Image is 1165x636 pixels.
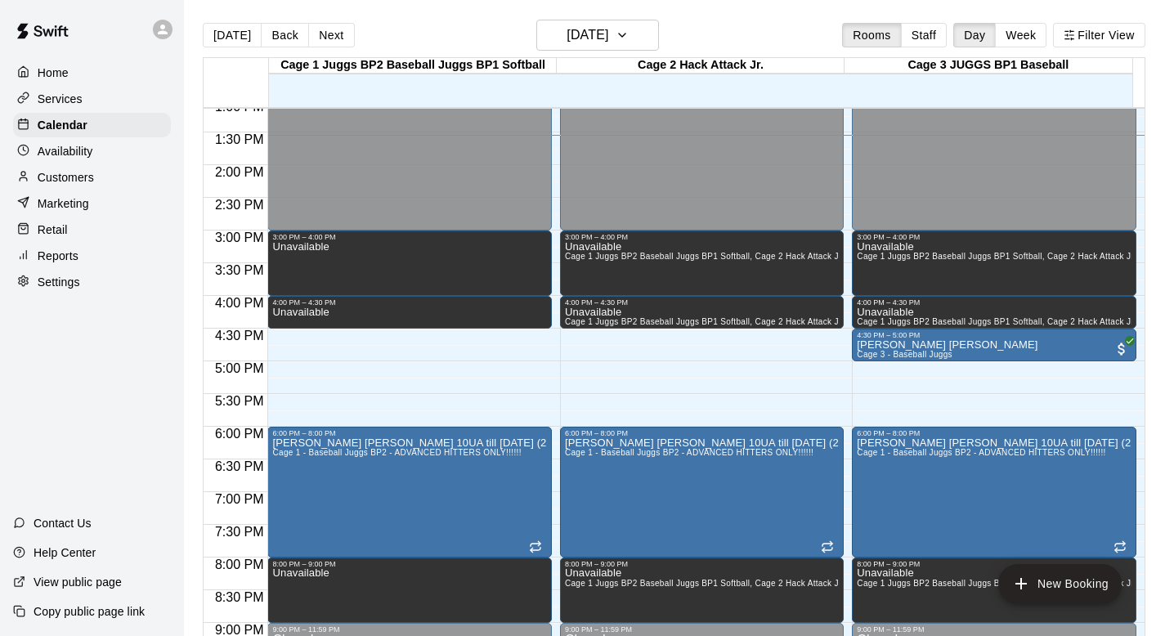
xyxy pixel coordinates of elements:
[13,191,171,216] a: Marketing
[565,298,839,307] div: 4:00 PM – 4:30 PM
[565,625,839,634] div: 9:00 PM – 11:59 PM
[852,231,1136,296] div: 3:00 PM – 4:00 PM: Unavailable
[852,558,1136,623] div: 8:00 PM – 9:00 PM: Unavailable
[267,231,551,296] div: 3:00 PM – 4:00 PM: Unavailable
[269,58,557,74] div: Cage 1 Juggs BP2 Baseball Juggs BP1 Softball
[998,564,1122,603] button: add
[34,515,92,531] p: Contact Us
[565,317,964,326] span: Cage 1 Juggs BP2 Baseball Juggs BP1 Softball, Cage 2 Hack Attack Jr., Cage 3 JUGGS BP1 Baseball
[38,65,69,81] p: Home
[857,625,1131,634] div: 9:00 PM – 11:59 PM
[13,113,171,137] a: Calendar
[211,459,268,473] span: 6:30 PM
[995,23,1046,47] button: Week
[560,231,844,296] div: 3:00 PM – 4:00 PM: Unavailable
[211,525,268,539] span: 7:30 PM
[852,427,1136,558] div: 6:00 PM – 8:00 PM: Manu P Aurora King Jays 10UA till March 26 (21)
[565,252,964,261] span: Cage 1 Juggs BP2 Baseball Juggs BP1 Softball, Cage 2 Hack Attack Jr., Cage 3 JUGGS BP1 Baseball
[13,270,171,294] a: Settings
[821,540,834,553] span: Recurring event
[1053,23,1145,47] button: Filter View
[901,23,948,47] button: Staff
[38,222,68,238] p: Retail
[13,165,171,190] a: Customers
[857,429,1131,437] div: 6:00 PM – 8:00 PM
[211,263,268,277] span: 3:30 PM
[34,574,122,590] p: View public page
[557,58,845,74] div: Cage 2 Hack Attack Jr.
[560,296,844,329] div: 4:00 PM – 4:30 PM: Unavailable
[38,143,93,159] p: Availability
[857,560,1131,568] div: 8:00 PM – 9:00 PM
[267,558,551,623] div: 8:00 PM – 9:00 PM: Unavailable
[211,590,268,604] span: 8:30 PM
[1113,341,1130,357] span: All customers have paid
[560,427,844,558] div: 6:00 PM – 8:00 PM: Manu P Aurora King Jays 10UA till March 26 (21)
[211,296,268,310] span: 4:00 PM
[38,274,80,290] p: Settings
[845,58,1132,74] div: Cage 3 JUGGS BP1 Baseball
[272,298,546,307] div: 4:00 PM – 4:30 PM
[34,603,145,620] p: Copy public page link
[272,429,546,437] div: 6:00 PM – 8:00 PM
[211,329,268,343] span: 4:30 PM
[13,217,171,242] a: Retail
[38,169,94,186] p: Customers
[13,87,171,111] a: Services
[211,558,268,571] span: 8:00 PM
[211,198,268,212] span: 2:30 PM
[211,492,268,506] span: 7:00 PM
[267,427,551,558] div: 6:00 PM – 8:00 PM: Manu P Aurora King Jays 10UA till March 26 (21)
[567,24,608,47] h6: [DATE]
[565,579,964,588] span: Cage 1 Juggs BP2 Baseball Juggs BP1 Softball, Cage 2 Hack Attack Jr., Cage 3 JUGGS BP1 Baseball
[953,23,996,47] button: Day
[857,448,1105,457] span: Cage 1 - Baseball Juggs BP2 - ADVANCED HITTERS ONLY!!!!!!
[38,248,78,264] p: Reports
[565,448,813,457] span: Cage 1 - Baseball Juggs BP2 - ADVANCED HITTERS ONLY!!!!!!
[211,394,268,408] span: 5:30 PM
[308,23,354,47] button: Next
[852,296,1136,329] div: 4:00 PM – 4:30 PM: Unavailable
[272,625,546,634] div: 9:00 PM – 11:59 PM
[1113,540,1127,553] span: Recurring event
[211,361,268,375] span: 5:00 PM
[267,296,551,329] div: 4:00 PM – 4:30 PM: Unavailable
[857,233,1131,241] div: 3:00 PM – 4:00 PM
[272,448,521,457] span: Cage 1 - Baseball Juggs BP2 - ADVANCED HITTERS ONLY!!!!!!
[38,195,89,212] p: Marketing
[34,544,96,561] p: Help Center
[565,429,839,437] div: 6:00 PM – 8:00 PM
[211,427,268,441] span: 6:00 PM
[565,560,839,568] div: 8:00 PM – 9:00 PM
[857,350,952,359] span: Cage 3 - Baseball Juggs
[211,132,268,146] span: 1:30 PM
[13,60,171,85] a: Home
[565,233,839,241] div: 3:00 PM – 4:00 PM
[852,329,1136,361] div: 4:30 PM – 5:00 PM: Griffin McCormick
[38,91,83,107] p: Services
[857,298,1131,307] div: 4:00 PM – 4:30 PM
[857,331,1131,339] div: 4:30 PM – 5:00 PM
[529,540,542,553] span: Recurring event
[272,560,546,568] div: 8:00 PM – 9:00 PM
[13,244,171,268] a: Reports
[211,165,268,179] span: 2:00 PM
[13,139,171,163] a: Availability
[211,231,268,244] span: 3:00 PM
[560,558,844,623] div: 8:00 PM – 9:00 PM: Unavailable
[272,233,546,241] div: 3:00 PM – 4:00 PM
[203,23,262,47] button: [DATE]
[38,117,87,133] p: Calendar
[536,20,659,51] button: [DATE]
[842,23,901,47] button: Rooms
[261,23,309,47] button: Back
